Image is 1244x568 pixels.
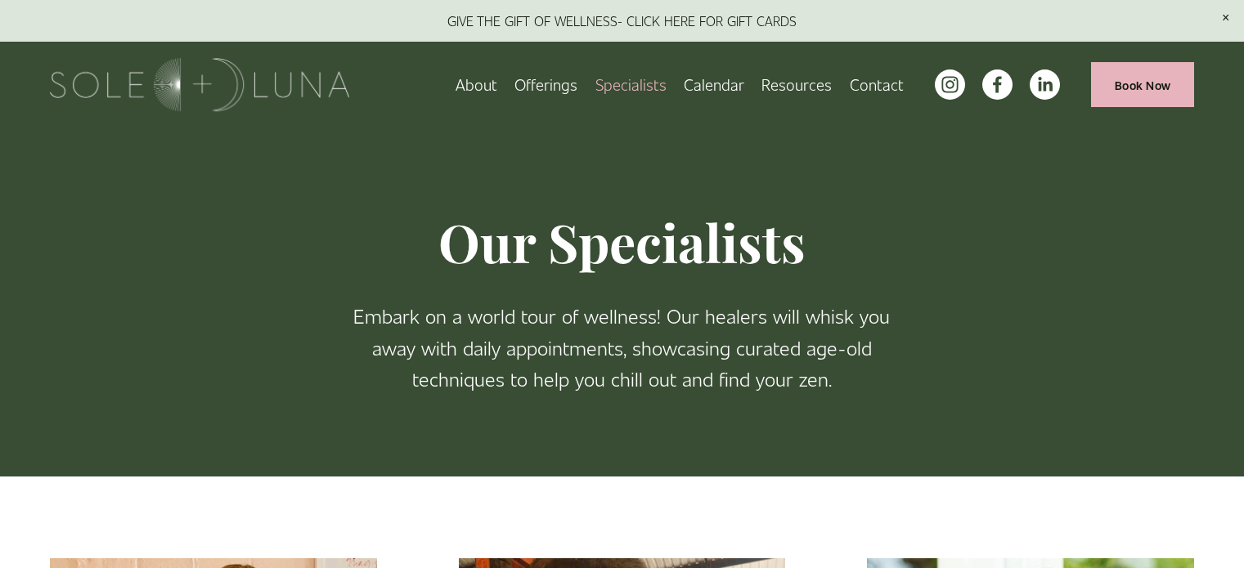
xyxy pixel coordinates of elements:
h1: Our Specialists [336,210,909,275]
a: Contact [850,70,904,99]
a: Specialists [595,70,667,99]
a: LinkedIn [1030,69,1060,100]
a: Book Now [1091,62,1194,107]
span: Resources [761,72,832,97]
a: folder dropdown [761,70,832,99]
a: Calendar [684,70,744,99]
span: Offerings [514,72,577,97]
a: instagram-unauth [935,69,965,100]
a: facebook-unauth [982,69,1013,100]
a: About [456,70,497,99]
p: Embark on a world tour of wellness! Our healers will whisk you away with daily appointments, show... [336,300,909,394]
a: folder dropdown [514,70,577,99]
img: Sole + Luna [50,58,350,111]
